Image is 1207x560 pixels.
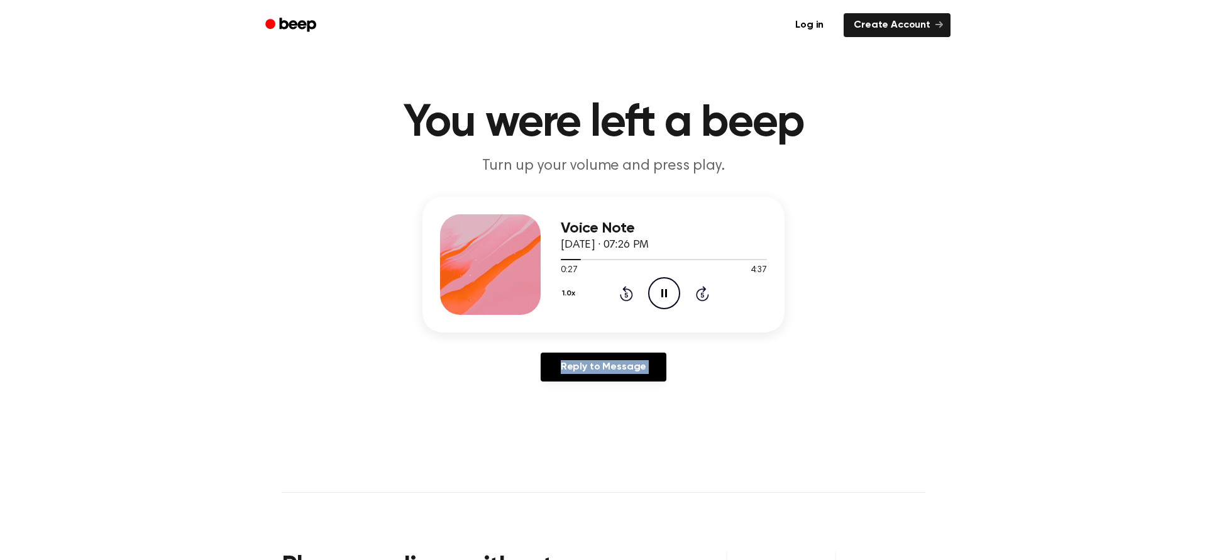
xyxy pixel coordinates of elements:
h3: Voice Note [561,220,767,237]
a: Log in [783,11,836,40]
a: Beep [256,13,328,38]
span: 0:27 [561,264,577,277]
p: Turn up your volume and press play. [362,156,845,177]
a: Reply to Message [541,353,666,382]
a: Create Account [844,13,951,37]
button: 1.0x [561,283,580,304]
h1: You were left a beep [282,101,925,146]
span: [DATE] · 07:26 PM [561,239,649,251]
span: 4:37 [751,264,767,277]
